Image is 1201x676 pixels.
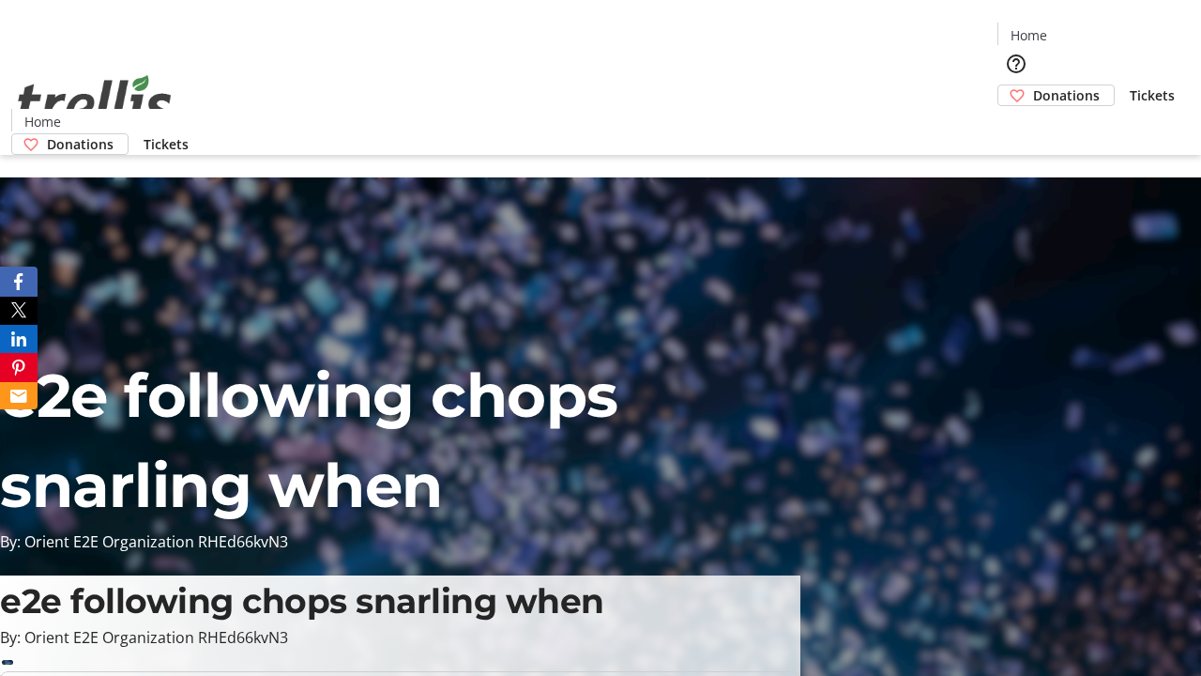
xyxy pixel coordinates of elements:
span: Tickets [144,134,189,154]
a: Tickets [1115,85,1190,105]
img: Orient E2E Organization RHEd66kvN3's Logo [11,54,178,148]
span: Donations [47,134,114,154]
a: Tickets [129,134,204,154]
span: Home [24,112,61,131]
a: Home [998,25,1058,45]
span: Donations [1033,85,1100,105]
a: Donations [11,133,129,155]
button: Help [997,45,1035,83]
span: Tickets [1130,85,1175,105]
a: Donations [997,84,1115,106]
a: Home [12,112,72,131]
button: Cart [997,106,1035,144]
span: Home [1011,25,1047,45]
